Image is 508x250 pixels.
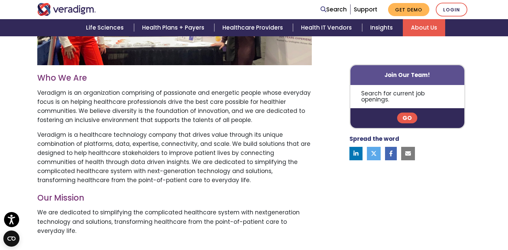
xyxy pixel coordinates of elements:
[350,85,464,108] p: Search for current job openings.
[37,73,312,83] h3: Who We Are
[397,113,417,124] a: Go
[384,71,430,79] strong: Join Our Team!
[3,231,19,247] button: Open CMP widget
[37,130,312,185] p: Veradigm is a healthcare technology company that drives value through its unique combination of p...
[388,3,429,16] a: Get Demo
[37,193,312,203] h3: Our Mission
[37,88,312,125] p: Veradigm is an organization comprising of passionate and energetic people whose everyday focus is...
[436,3,467,16] a: Login
[403,19,445,36] a: About Us
[293,19,362,36] a: Health IT Vendors
[362,19,403,36] a: Insights
[37,3,96,16] img: Veradigm logo
[349,135,399,143] strong: Spread the word
[37,208,312,236] p: We are dedicated to simplifying the complicated healthcare system with nextgeneration technology ...
[78,19,134,36] a: Life Sciences
[321,5,347,14] a: Search
[214,19,293,36] a: Healthcare Providers
[134,19,214,36] a: Health Plans + Payers
[354,5,377,13] a: Support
